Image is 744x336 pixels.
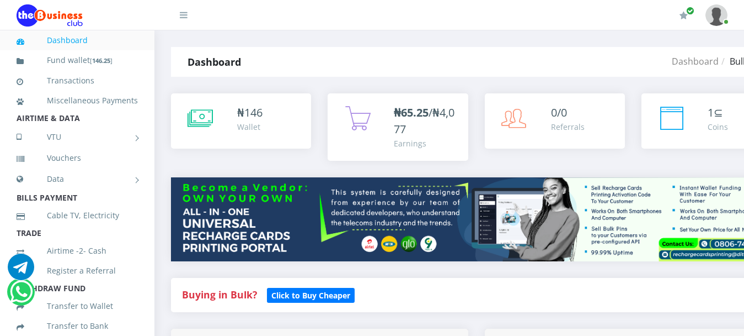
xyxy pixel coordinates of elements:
[17,123,138,151] a: VTU
[17,4,83,27] img: Logo
[672,55,719,67] a: Dashboard
[394,105,429,120] b: ₦65.25
[708,104,728,121] div: ⊆
[244,105,263,120] span: 146
[394,138,457,149] div: Earnings
[17,145,138,171] a: Vouchers
[17,28,138,53] a: Dashboard
[394,105,454,136] span: /₦4,077
[551,105,567,120] span: 0/0
[17,88,138,113] a: Miscellaneous Payments
[271,290,350,301] b: Click to Buy Cheaper
[705,4,727,26] img: User
[237,121,263,133] div: Wallet
[90,56,113,65] small: [ ]
[237,104,263,121] div: ₦
[17,238,138,264] a: Airtime -2- Cash
[679,11,688,20] i: Renew/Upgrade Subscription
[686,7,694,15] span: Renew/Upgrade Subscription
[485,93,625,149] a: 0/0 Referrals
[188,55,241,69] strong: Dashboard
[17,165,138,193] a: Data
[708,105,714,120] span: 1
[267,288,355,301] a: Click to Buy Cheaper
[708,121,728,133] div: Coins
[92,56,110,65] b: 146.25
[182,288,257,301] strong: Buying in Bulk?
[17,203,138,228] a: Cable TV, Electricity
[17,68,138,93] a: Transactions
[17,258,138,283] a: Register a Referral
[328,93,468,161] a: ₦65.25/₦4,077 Earnings
[17,293,138,319] a: Transfer to Wallet
[8,262,34,280] a: Chat for support
[551,121,585,133] div: Referrals
[17,48,138,73] a: Fund wallet[146.25]
[171,93,311,149] a: ₦146 Wallet
[10,287,33,305] a: Chat for support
